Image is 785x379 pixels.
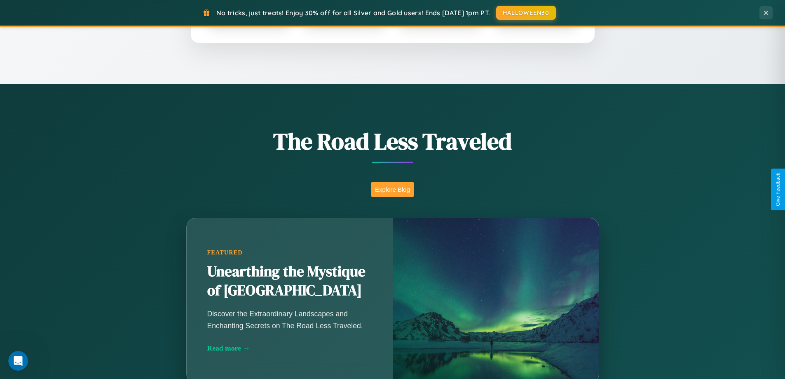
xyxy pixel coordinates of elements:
iframe: Intercom live chat [8,351,28,371]
div: Read more → [207,344,372,353]
span: No tricks, just treats! Enjoy 30% off for all Silver and Gold users! Ends [DATE] 1pm PT. [216,9,490,17]
button: Explore Blog [371,182,414,197]
p: Discover the Extraordinary Landscapes and Enchanting Secrets on The Road Less Traveled. [207,308,372,331]
button: HALLOWEEN30 [496,6,556,20]
div: Give Feedback [775,173,781,206]
div: Featured [207,249,372,256]
h2: Unearthing the Mystique of [GEOGRAPHIC_DATA] [207,262,372,300]
h1: The Road Less Traveled [145,125,640,157]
